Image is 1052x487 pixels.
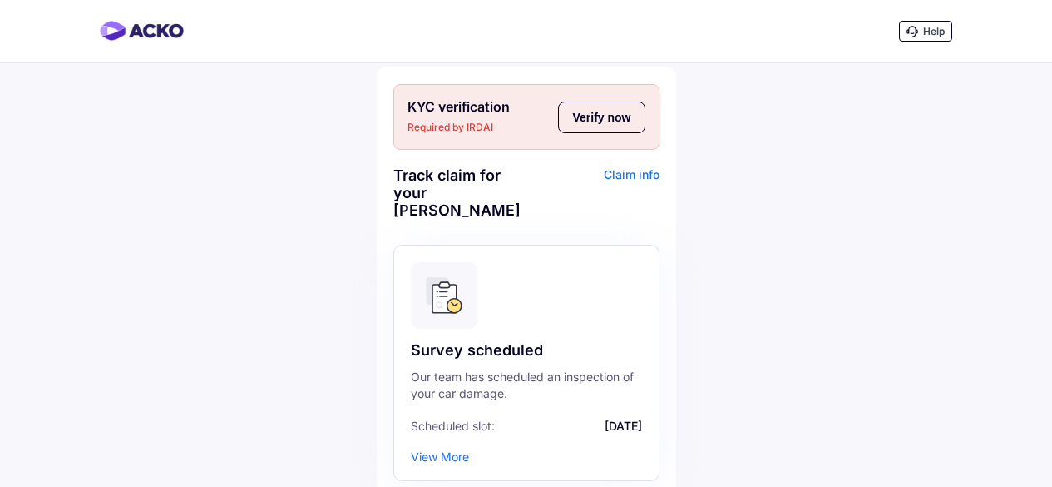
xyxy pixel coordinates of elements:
[411,419,495,433] span: Scheduled slot:
[411,450,469,464] div: View More
[558,102,645,133] button: Verify now
[100,21,184,41] img: horizontal-gradient.png
[531,166,659,231] div: Claim info
[407,119,551,136] span: Required by IRDAI
[407,98,551,136] div: KYC verification
[393,166,522,219] div: Track claim for your [PERSON_NAME]
[499,419,642,433] span: [DATE]
[411,340,642,360] div: Survey scheduled
[411,369,642,402] div: Our team has scheduled an inspection of your car damage.
[923,25,945,37] span: Help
